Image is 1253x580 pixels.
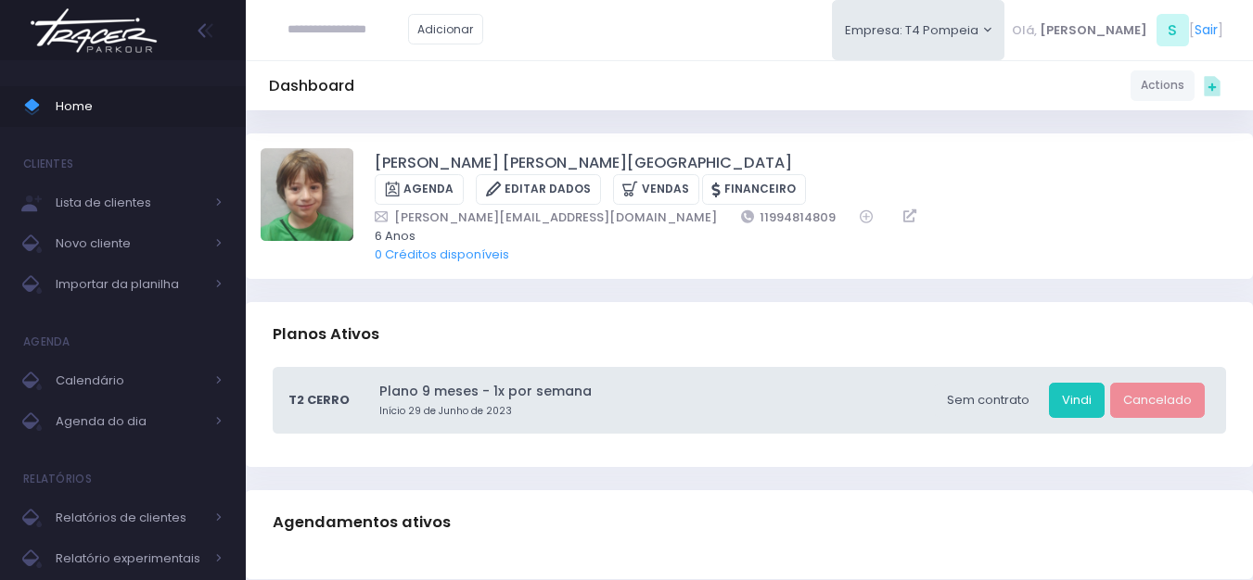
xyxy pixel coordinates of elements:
span: Lista de clientes [56,191,204,215]
span: Agenda do dia [56,410,204,434]
span: Calendário [56,369,204,393]
a: Vindi [1049,383,1105,418]
a: Financeiro [702,174,806,205]
img: Martin Bettelli S. S. Barletta [261,148,353,241]
h5: Dashboard [269,77,354,95]
span: Relatórios de clientes [56,506,204,530]
h4: Relatórios [23,460,92,498]
a: Editar Dados [476,174,601,205]
span: 6 Anos [375,227,1214,246]
a: Actions [1131,70,1195,101]
span: T2 Cerro [288,391,350,410]
a: [PERSON_NAME] [PERSON_NAME][GEOGRAPHIC_DATA] [375,152,792,174]
a: Adicionar [408,14,484,44]
span: S [1157,14,1189,46]
a: 11994814809 [741,208,837,227]
span: Importar da planilha [56,272,204,296]
a: Plano 9 meses - 1x por semana [379,382,928,401]
span: Novo cliente [56,232,204,256]
h3: Agendamentos ativos [273,496,451,548]
a: 0 Créditos disponíveis [375,246,509,263]
div: [ ] [1004,9,1230,51]
a: Sair [1195,20,1218,40]
span: Home [56,95,223,119]
div: Sem contrato [934,383,1042,418]
a: Agenda [375,174,464,205]
span: Olá, [1012,21,1037,40]
a: [PERSON_NAME][EMAIL_ADDRESS][DOMAIN_NAME] [375,208,717,227]
span: [PERSON_NAME] [1040,21,1147,40]
span: Relatório experimentais [56,547,204,571]
small: Início 29 de Junho de 2023 [379,404,928,419]
h4: Agenda [23,323,70,360]
h4: Clientes [23,145,73,183]
a: Vendas [613,174,699,205]
h3: Planos Ativos [273,308,379,360]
